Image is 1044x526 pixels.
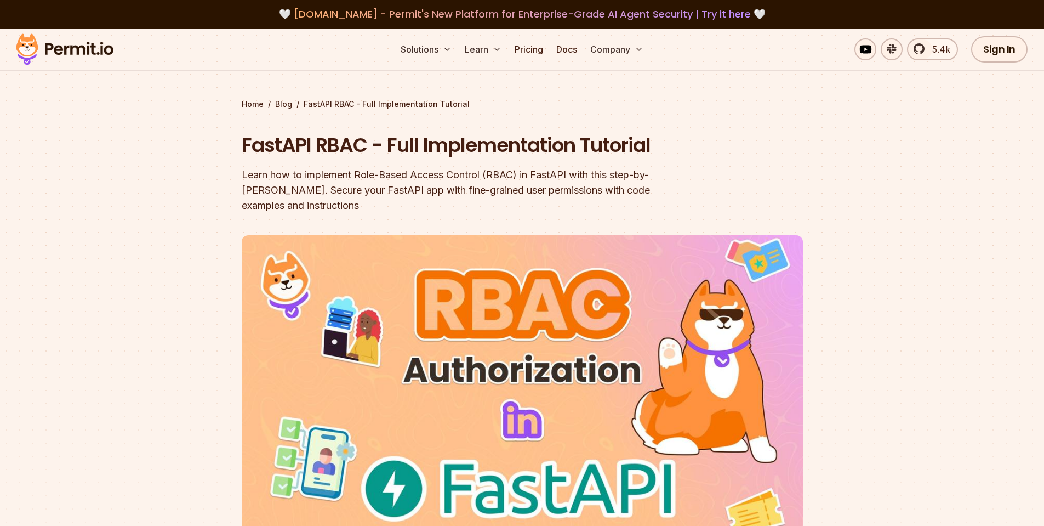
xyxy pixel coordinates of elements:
span: [DOMAIN_NAME] - Permit's New Platform for Enterprise-Grade AI Agent Security | [294,7,751,21]
a: 5.4k [907,38,958,60]
h1: FastAPI RBAC - Full Implementation Tutorial [242,132,663,159]
a: Blog [275,99,292,110]
a: Docs [552,38,581,60]
div: / / [242,99,803,110]
button: Solutions [396,38,456,60]
button: Company [586,38,648,60]
div: 🤍 🤍 [26,7,1018,22]
a: Sign In [971,36,1028,63]
span: 5.4k [926,43,950,56]
img: Permit logo [11,31,118,68]
a: Try it here [701,7,751,21]
button: Learn [460,38,506,60]
a: Home [242,99,264,110]
a: Pricing [510,38,547,60]
div: Learn how to implement Role-Based Access Control (RBAC) in FastAPI with this step-by-[PERSON_NAME... [242,167,663,213]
